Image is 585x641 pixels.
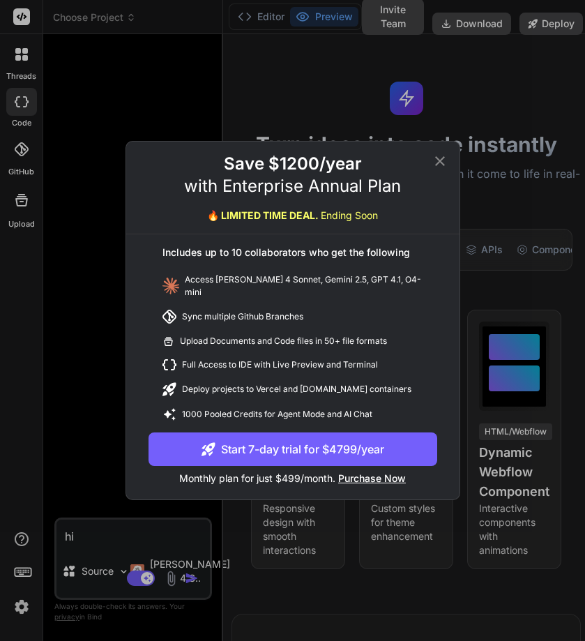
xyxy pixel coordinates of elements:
p: with Enterprise Annual Plan [184,175,401,197]
div: Upload Documents and Code files in 50+ file formats [149,329,437,353]
div: Includes up to 10 collaborators who get the following [149,246,437,268]
span: Purchase Now [338,472,406,484]
div: Full Access to IDE with Live Preview and Terminal [149,353,437,377]
div: 1000 Pooled Credits for Agent Mode and AI Chat [149,402,437,427]
button: Start 7-day trial for $4799/year [149,432,437,466]
span: Ending Soon [321,209,378,221]
div: Access [PERSON_NAME] 4 Sonnet, Gemini 2.5, GPT 4.1, O4-mini [149,268,437,304]
div: Deploy projects to Vercel and [DOMAIN_NAME] containers [149,377,437,402]
p: Monthly plan for just $499/month. [149,466,437,485]
div: 🔥 LIMITED TIME DEAL. [207,209,378,223]
div: Sync multiple Github Branches [149,304,437,329]
h2: Save $1200/year [224,153,362,175]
